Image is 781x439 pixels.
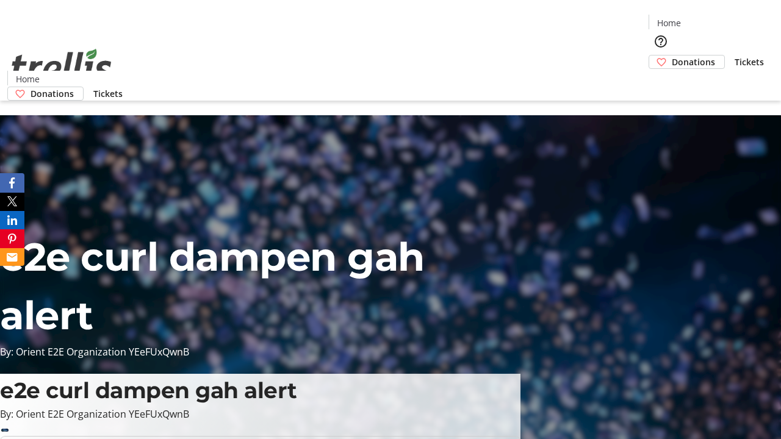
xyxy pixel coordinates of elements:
[735,55,764,68] span: Tickets
[649,29,673,54] button: Help
[7,35,116,96] img: Orient E2E Organization YEeFUxQwnB's Logo
[649,55,725,69] a: Donations
[725,55,774,68] a: Tickets
[657,16,681,29] span: Home
[93,87,123,100] span: Tickets
[8,73,47,85] a: Home
[84,87,132,100] a: Tickets
[649,69,673,93] button: Cart
[672,55,715,68] span: Donations
[649,16,688,29] a: Home
[31,87,74,100] span: Donations
[7,87,84,101] a: Donations
[16,73,40,85] span: Home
